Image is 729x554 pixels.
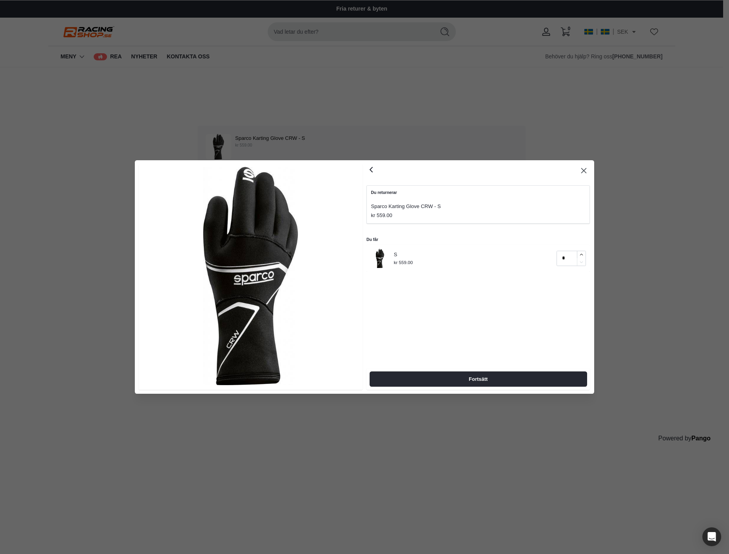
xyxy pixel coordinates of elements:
[394,259,413,266] p: kr 559.00
[394,250,413,259] p: S
[370,371,587,387] button: Fortsätt
[371,211,441,219] p: kr 559.00
[469,372,488,386] span: Fortsätt
[702,527,721,546] div: Open Intercom Messenger
[371,190,586,196] p: Du returnerar
[141,167,360,385] img: Sparco_Karting_Glove_CRW_-_Racing_shop-3271797.jpg
[371,249,390,268] img: Sparco_Karting_Glove_CRW_-_Racing_shop-3271797.jpg
[366,237,590,243] h5: Du får
[371,202,441,210] p: Sparco Karting Glove CRW - S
